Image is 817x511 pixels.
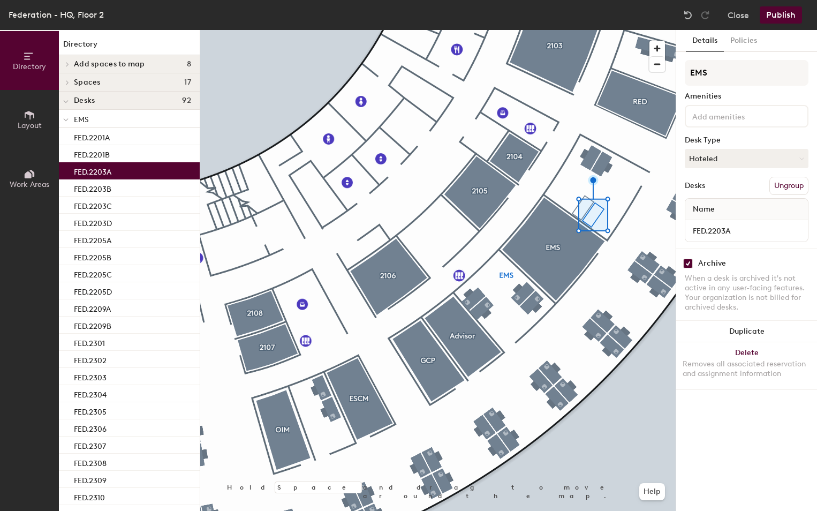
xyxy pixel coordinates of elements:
[676,321,817,342] button: Duplicate
[74,78,101,87] span: Spaces
[685,136,808,145] div: Desk Type
[74,182,111,194] p: FED.2203B
[74,147,110,160] p: FED.2201B
[74,404,107,417] p: FED.2305
[74,115,89,124] span: EMS
[685,274,808,312] div: When a desk is archived it's not active in any user-facing features. Your organization is not bil...
[74,319,111,331] p: FED.2209B
[74,422,107,434] p: FED.2306
[685,149,808,168] button: Hoteled
[74,267,112,280] p: FED.2205C
[686,30,724,52] button: Details
[74,199,112,211] p: FED.2203C
[724,30,763,52] button: Policies
[698,259,726,268] div: Archive
[74,96,95,105] span: Desks
[74,250,111,262] p: FED.2205B
[18,121,42,130] span: Layout
[182,96,191,105] span: 92
[74,473,107,485] p: FED.2309
[13,62,46,71] span: Directory
[74,439,106,451] p: FED.2307
[187,60,191,69] span: 8
[760,6,802,24] button: Publish
[59,39,200,55] h1: Directory
[676,342,817,389] button: DeleteRemoves all associated reservation and assignment information
[74,490,105,502] p: FED.2310
[683,10,693,20] img: Undo
[74,284,112,297] p: FED.2205D
[74,370,107,382] p: FED.2303
[683,359,811,379] div: Removes all associated reservation and assignment information
[74,387,107,400] p: FED.2304
[184,78,191,87] span: 17
[700,10,710,20] img: Redo
[74,164,111,177] p: FED.2203A
[687,200,720,219] span: Name
[728,6,749,24] button: Close
[639,483,665,500] button: Help
[769,177,808,195] button: Ungroup
[74,60,145,69] span: Add spaces to map
[74,216,112,228] p: FED.2203D
[74,456,107,468] p: FED.2308
[685,92,808,101] div: Amenities
[74,233,111,245] p: FED.2205A
[74,302,111,314] p: FED.2209A
[74,353,107,365] p: FED.2302
[687,223,806,238] input: Unnamed desk
[10,180,49,189] span: Work Areas
[9,8,104,21] div: Federation - HQ, Floor 2
[74,336,105,348] p: FED.2301
[685,182,705,190] div: Desks
[690,109,786,122] input: Add amenities
[74,130,110,142] p: FED.2201A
